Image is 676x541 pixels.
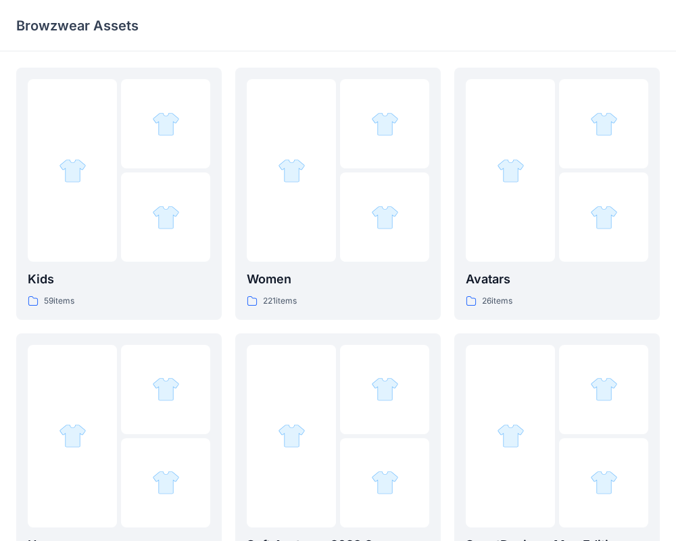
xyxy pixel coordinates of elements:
[454,68,660,320] a: folder 1folder 2folder 3Avatars26items
[16,16,139,35] p: Browzwear Assets
[152,375,180,403] img: folder 2
[235,68,441,320] a: folder 1folder 2folder 3Women221items
[28,270,210,289] p: Kids
[263,294,297,308] p: 221 items
[590,204,618,231] img: folder 3
[152,469,180,496] img: folder 3
[152,110,180,138] img: folder 2
[497,422,525,450] img: folder 1
[371,204,399,231] img: folder 3
[59,157,87,185] img: folder 1
[59,422,87,450] img: folder 1
[590,110,618,138] img: folder 2
[590,469,618,496] img: folder 3
[44,294,74,308] p: 59 items
[247,270,429,289] p: Women
[278,422,306,450] img: folder 1
[278,157,306,185] img: folder 1
[152,204,180,231] img: folder 3
[466,270,648,289] p: Avatars
[482,294,512,308] p: 26 items
[371,110,399,138] img: folder 2
[371,375,399,403] img: folder 2
[590,375,618,403] img: folder 2
[371,469,399,496] img: folder 3
[497,157,525,185] img: folder 1
[16,68,222,320] a: folder 1folder 2folder 3Kids59items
